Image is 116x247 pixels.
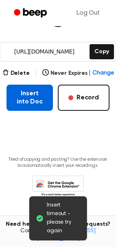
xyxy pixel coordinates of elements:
[90,44,114,59] button: Copy
[37,228,96,241] a: [EMAIL_ADDRESS][DOMAIN_NAME]
[47,201,81,236] span: Insert timeout - please try again
[89,69,91,78] span: |
[68,3,108,23] a: Log Out
[7,157,109,169] p: Tired of copying and pasting? Use the extension to automatically insert your recordings.
[7,85,53,111] button: Insert into Doc
[5,228,111,242] span: Contact us
[58,85,109,111] button: Record
[2,69,30,78] button: Delete
[42,69,114,78] button: Never Expires|Change
[35,68,37,78] span: |
[92,69,114,78] span: Change
[8,5,54,21] a: Beep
